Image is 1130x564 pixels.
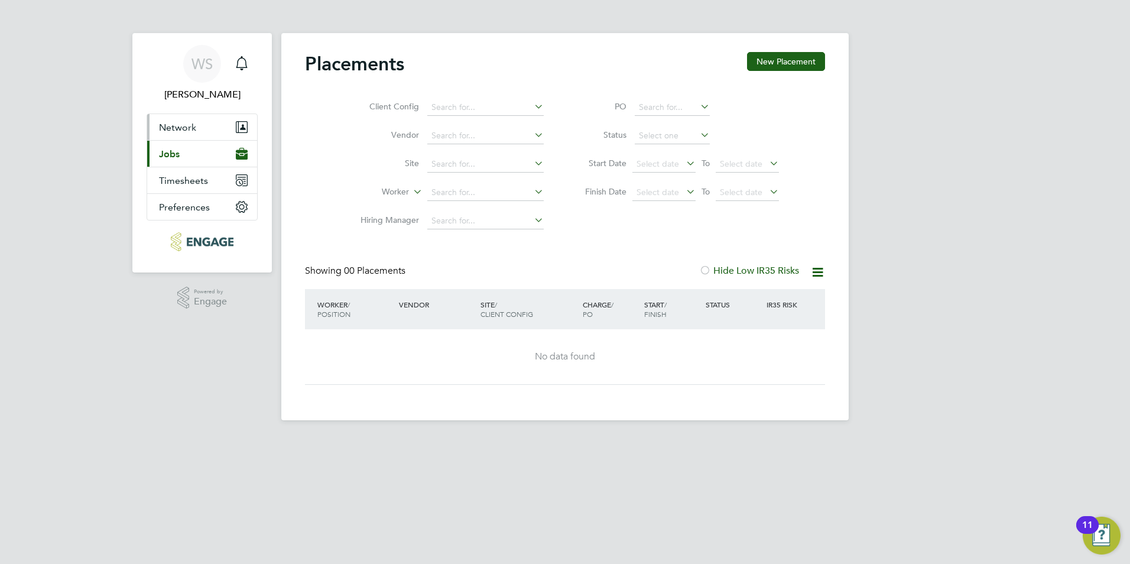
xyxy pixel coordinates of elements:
[396,294,478,315] div: Vendor
[191,56,213,72] span: WS
[351,101,419,112] label: Client Config
[147,232,258,251] a: Go to home page
[480,300,533,319] span: / Client Config
[159,175,208,186] span: Timesheets
[317,351,813,363] div: No data found
[635,128,710,144] input: Select one
[573,129,626,140] label: Status
[1083,517,1121,555] button: Open Resource Center, 11 new notifications
[147,87,258,102] span: Weronika Strugarek
[351,158,419,168] label: Site
[720,158,762,169] span: Select date
[159,202,210,213] span: Preferences
[147,141,257,167] button: Jobs
[427,184,544,201] input: Search for...
[573,186,626,197] label: Finish Date
[641,294,703,325] div: Start
[478,294,580,325] div: Site
[580,294,641,325] div: Charge
[351,215,419,225] label: Hiring Manager
[720,187,762,197] span: Select date
[171,232,233,251] img: axcis-logo-retina.png
[583,300,613,319] span: / PO
[698,155,713,171] span: To
[305,265,408,277] div: Showing
[194,297,227,307] span: Engage
[177,287,228,309] a: Powered byEngage
[427,213,544,229] input: Search for...
[351,129,419,140] label: Vendor
[573,101,626,112] label: PO
[1082,525,1093,540] div: 11
[764,294,804,315] div: IR35 Risk
[573,158,626,168] label: Start Date
[314,294,396,325] div: Worker
[147,114,257,140] button: Network
[305,52,404,76] h2: Placements
[427,128,544,144] input: Search for...
[427,99,544,116] input: Search for...
[132,33,272,273] nav: Main navigation
[637,187,679,197] span: Select date
[147,45,258,102] a: WS[PERSON_NAME]
[341,186,409,198] label: Worker
[637,158,679,169] span: Select date
[699,265,799,277] label: Hide Low IR35 Risks
[147,167,257,193] button: Timesheets
[698,184,713,199] span: To
[317,300,350,319] span: / Position
[194,287,227,297] span: Powered by
[703,294,764,315] div: Status
[159,148,180,160] span: Jobs
[427,156,544,173] input: Search for...
[159,122,196,133] span: Network
[644,300,667,319] span: / Finish
[747,52,825,71] button: New Placement
[344,265,405,277] span: 00 Placements
[635,99,710,116] input: Search for...
[147,194,257,220] button: Preferences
